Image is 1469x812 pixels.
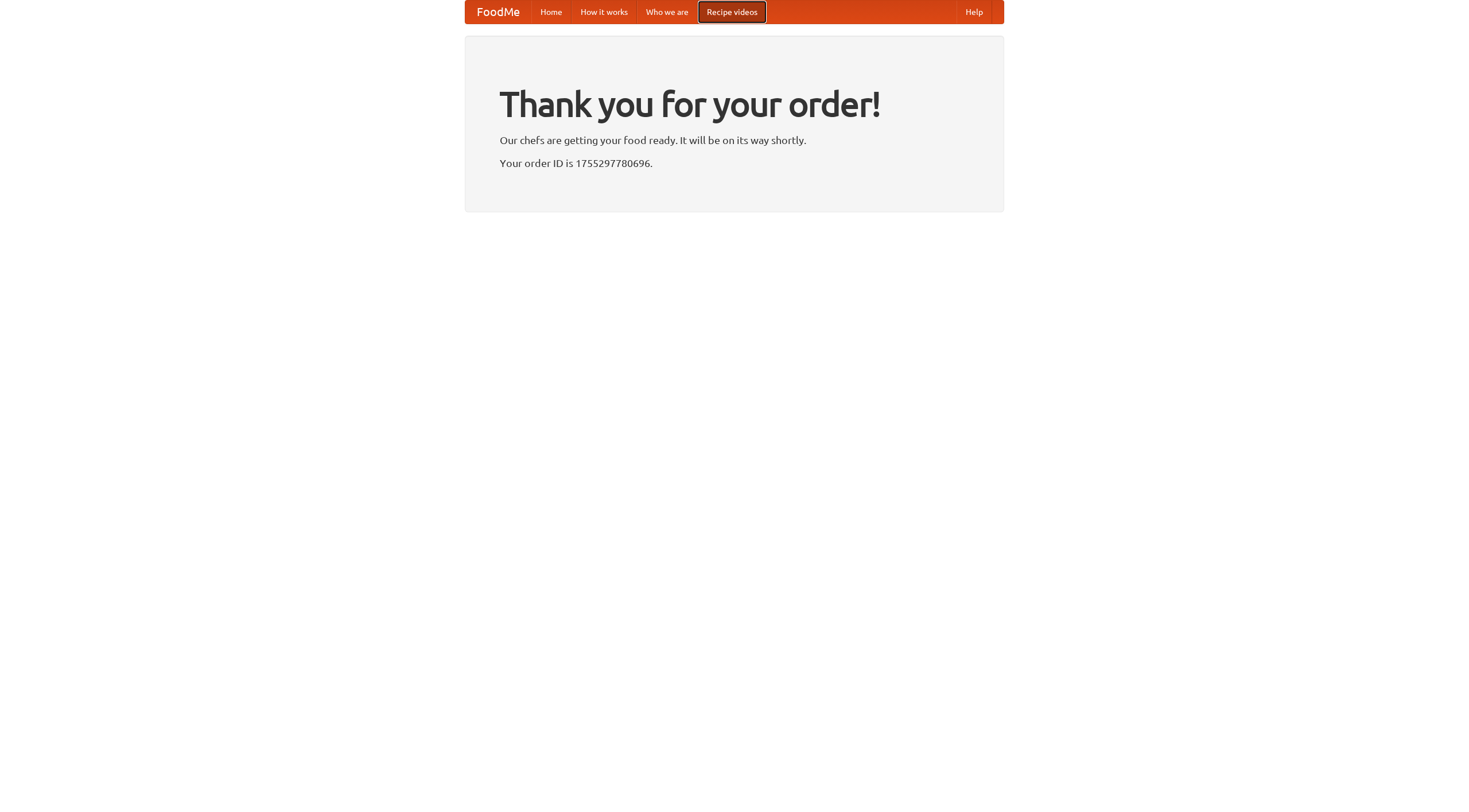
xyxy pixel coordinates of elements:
a: Who we are [637,1,698,24]
a: Home [531,1,572,24]
a: Help [957,1,992,24]
a: Recipe videos [698,1,767,24]
h1: Thank you for your order! [500,76,969,131]
p: Our chefs are getting your food ready. It will be on its way shortly. [500,131,969,149]
p: Your order ID is 1755297780696. [500,154,969,172]
a: How it works [572,1,637,24]
a: FoodMe [465,1,531,24]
